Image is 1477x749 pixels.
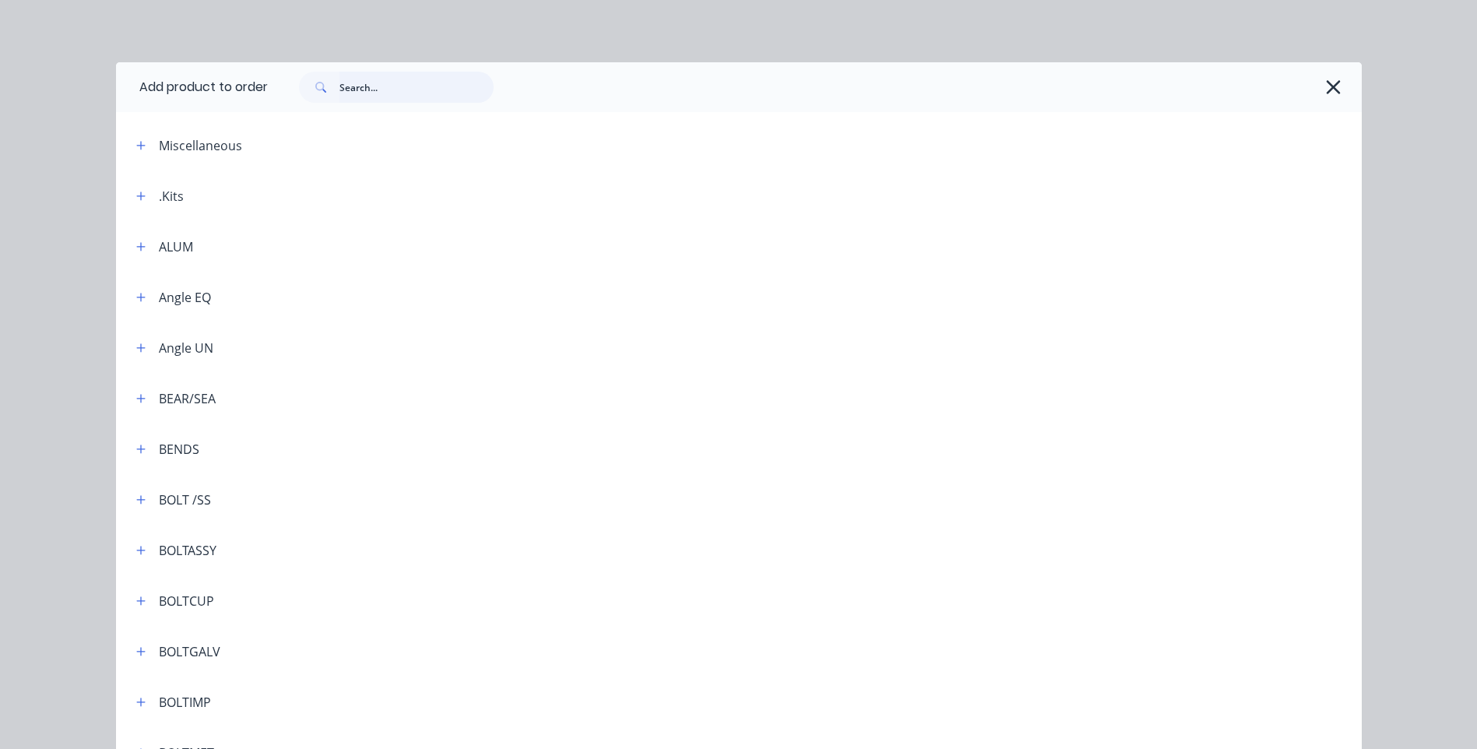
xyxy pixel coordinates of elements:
[159,592,214,610] div: BOLTCUP
[159,288,211,307] div: Angle EQ
[339,72,494,103] input: Search...
[116,62,268,112] div: Add product to order
[159,642,220,661] div: BOLTGALV
[159,693,211,712] div: BOLTIMP
[159,237,193,256] div: ALUM
[159,491,211,509] div: BOLT /SS
[159,541,216,560] div: BOLTASSY
[159,389,216,408] div: BEAR/SEA
[159,187,184,206] div: .Kits
[159,136,242,155] div: Miscellaneous
[159,440,199,459] div: BENDS
[159,339,213,357] div: Angle UN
